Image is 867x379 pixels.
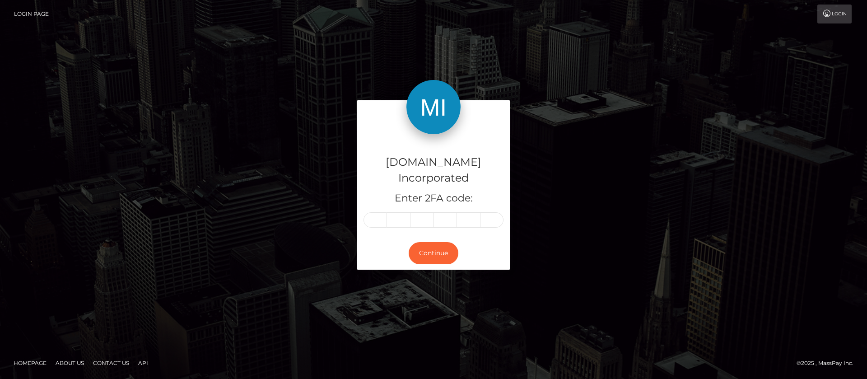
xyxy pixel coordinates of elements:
a: Homepage [10,356,50,370]
img: Medley.com Incorporated [406,80,461,134]
h5: Enter 2FA code: [364,192,503,206]
h4: [DOMAIN_NAME] Incorporated [364,154,503,186]
div: © 2025 , MassPay Inc. [797,358,860,368]
a: Login [817,5,852,23]
a: Login Page [14,5,49,23]
a: About Us [52,356,88,370]
a: Contact Us [89,356,133,370]
a: API [135,356,152,370]
button: Continue [409,242,458,264]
